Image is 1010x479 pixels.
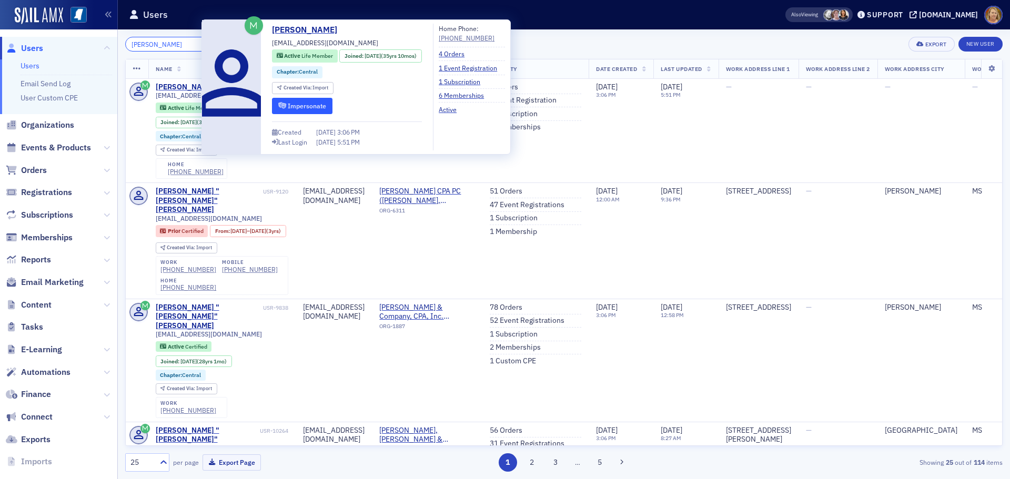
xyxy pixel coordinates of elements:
div: Active: Active: Life Member [272,49,338,63]
span: Chapter : [277,68,299,75]
span: — [806,186,812,196]
span: Created Via : [167,385,196,392]
a: 1 Event Registration [439,63,505,73]
a: 78 Orders [490,303,522,312]
div: Import [167,245,212,251]
div: Support [867,10,903,19]
span: Date Created [596,65,637,73]
div: [PERSON_NAME] "[PERSON_NAME]" [PERSON_NAME] [156,187,261,215]
a: [PERSON_NAME] [156,83,214,92]
span: Chapter : [160,133,182,140]
span: [DATE] [250,227,266,235]
a: Orders [6,165,47,176]
span: Work Address City [885,65,945,73]
a: [PHONE_NUMBER] [168,168,224,176]
h1: Users [143,8,168,21]
a: 1 Subscription [490,330,538,339]
span: Users [21,43,43,54]
span: [DATE] [230,227,247,235]
span: Work Address Line 1 [726,65,790,73]
div: [PHONE_NUMBER] [160,266,216,273]
a: Events & Products [6,142,91,154]
span: 3:06 PM [337,128,360,136]
span: Life Member [301,52,333,59]
a: Automations [6,366,70,378]
a: 31 Event Registrations [490,439,564,449]
a: SailAMX [15,7,63,24]
span: — [972,82,978,91]
a: [PERSON_NAME] "[PERSON_NAME]" [PERSON_NAME] [156,426,258,454]
span: Life Member [185,104,217,111]
span: Organizations [21,119,74,131]
div: Import [167,147,212,153]
div: Created Via: Import [156,383,217,394]
span: [EMAIL_ADDRESS][DOMAIN_NAME] [156,330,262,338]
div: USR-9838 [263,304,288,311]
span: [DATE] [661,186,682,196]
div: From: 2018-06-11 00:00:00 [210,225,286,237]
div: (35yrs 10mos) [365,52,417,60]
div: Chapter: [272,66,322,78]
span: [DATE] [661,82,682,91]
span: [EMAIL_ADDRESS][DOMAIN_NAME] [272,38,378,47]
span: [EMAIL_ADDRESS][DOMAIN_NAME] [156,91,262,99]
a: New User [958,37,1003,52]
span: [DATE] [596,425,618,435]
a: Prior Certified [160,228,203,235]
div: Import [167,386,212,392]
span: Chapter : [160,371,182,379]
a: 1 Event Registration [490,96,557,105]
div: Showing out of items [718,457,1003,467]
div: Prior: Prior: Certified [156,225,208,237]
span: Aidan Sullivan [823,9,834,21]
strong: 114 [972,457,986,467]
a: Content [6,299,52,311]
a: User Custom CPE [21,93,78,103]
div: (35yrs 10mos) [180,119,233,126]
span: [DATE] [316,128,337,136]
time: 9:36 PM [661,196,681,203]
span: Active [168,104,185,111]
a: 1 Subscription [490,213,538,223]
div: 25 [130,457,154,468]
div: [PERSON_NAME] [885,303,957,312]
span: Lydia Carlisle [831,9,842,21]
a: E-Learning [6,344,62,355]
span: Certified [185,343,207,350]
a: Memberships [6,232,73,243]
time: 12:00 AM [596,196,620,203]
time: 3:06 PM [596,91,616,98]
span: — [806,82,812,91]
a: 1 Subscription [439,77,488,86]
a: [PHONE_NUMBER] [160,406,216,414]
div: Created [278,129,301,135]
div: Created Via: Import [156,242,217,253]
div: Export [925,42,947,47]
span: E-Learning [21,344,62,355]
label: per page [173,457,199,467]
a: 1 Custom CPE [490,356,536,366]
div: [EMAIL_ADDRESS][DOMAIN_NAME] [303,303,365,321]
a: Imports [6,456,52,467]
button: 3 [547,453,565,472]
a: Users [21,61,39,70]
div: [STREET_ADDRESS][PERSON_NAME] [726,426,791,444]
a: Tasks [6,321,43,333]
span: Last Updated [661,65,702,73]
button: 5 [591,453,609,472]
span: Profile [984,6,1003,24]
span: [DATE] [316,138,337,146]
span: … [570,457,585,467]
a: Chapter:Central [160,133,201,140]
span: Finance [21,389,51,400]
div: [EMAIL_ADDRESS][DOMAIN_NAME] [303,187,365,205]
a: 51 Orders [490,187,522,196]
a: Chapter:Central [277,68,318,76]
div: Created Via: Import [272,82,334,94]
time: 8:27 AM [661,434,681,442]
span: Smith & Company, CPA, Inc. (Jackson, MS) [379,303,475,321]
a: [PERSON_NAME] CPA PC ([PERSON_NAME], [GEOGRAPHIC_DATA]) [379,187,475,205]
a: Email Marketing [6,277,84,288]
div: Active: Active: Life Member [156,103,221,113]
